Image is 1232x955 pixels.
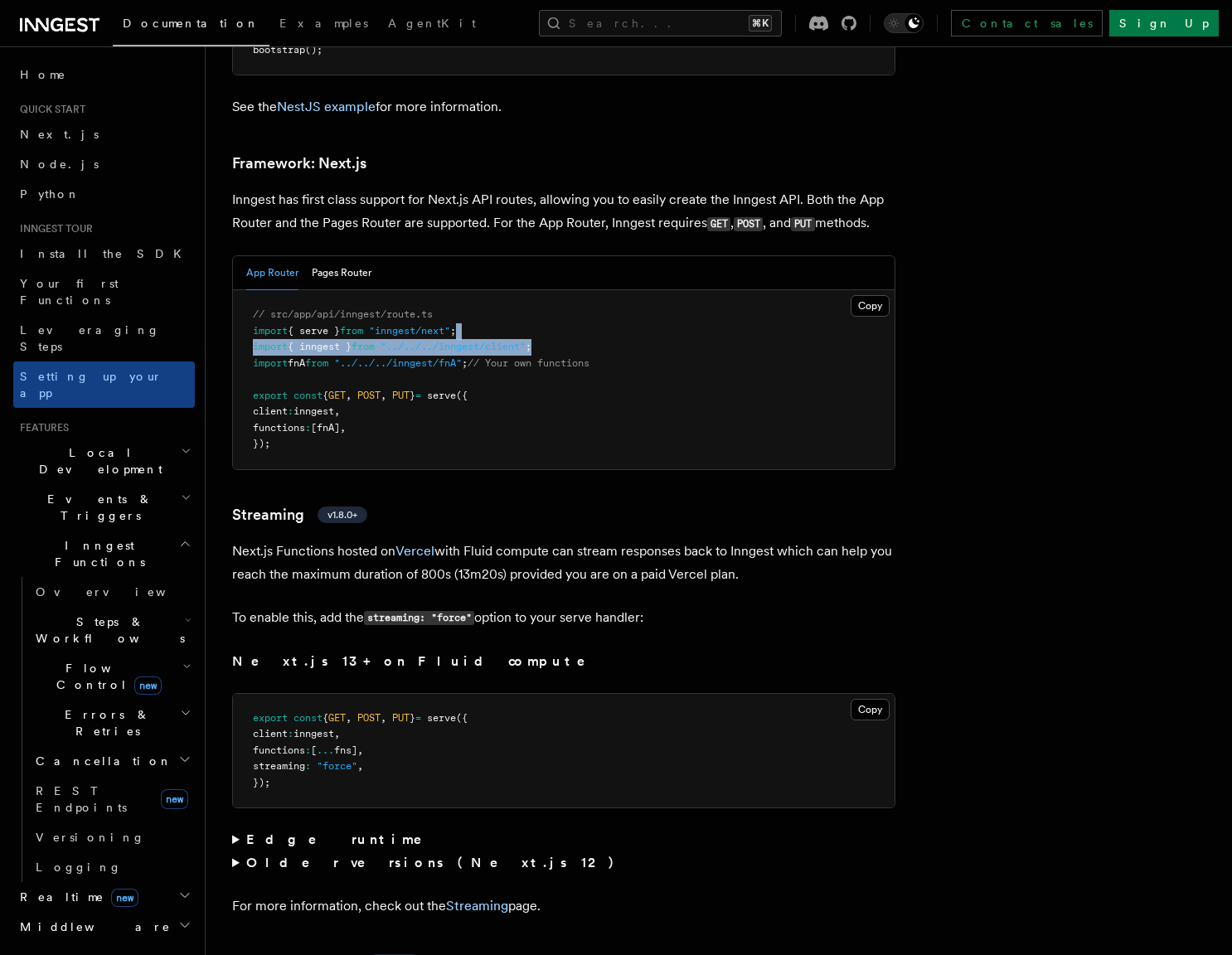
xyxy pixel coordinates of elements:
span: Middleware [13,919,171,935]
span: import [253,341,288,352]
span: REST Endpoints [36,784,127,814]
button: Events & Triggers [13,484,195,531]
p: Inngest has first class support for Next.js API routes, allowing you to easily create the Inngest... [232,188,895,235]
span: Errors & Retries [29,706,180,739]
span: POST [357,390,381,401]
button: Copy [851,295,890,317]
span: POST [357,712,381,724]
a: Logging [29,852,195,882]
span: serve [427,712,456,724]
a: Node.js [13,149,195,179]
span: Quick start [13,103,85,116]
span: ({ [456,390,468,401]
a: Streamingv1.8.0+ [232,503,367,526]
span: from [340,325,363,337]
span: functions [253,422,305,434]
span: // Your own functions [468,357,589,369]
p: Next.js Functions hosted on with Fluid compute can stream responses back to Inngest which can hel... [232,540,895,586]
span: : [288,728,293,739]
span: { inngest } [288,341,352,352]
span: , [340,422,346,434]
span: Realtime [13,889,138,905]
span: { [323,390,328,401]
button: Steps & Workflows [29,607,195,653]
span: GET [328,712,346,724]
span: Cancellation [29,753,172,769]
span: import [253,357,288,369]
span: inngest [293,405,334,417]
span: Local Development [13,444,181,477]
button: Flow Controlnew [29,653,195,700]
span: }); [253,777,270,788]
p: For more information, check out the page. [232,894,895,918]
a: Home [13,60,195,90]
span: , [357,760,363,772]
span: AgentKit [388,17,476,30]
span: : [288,405,293,417]
span: export [253,390,288,401]
span: Flow Control [29,660,182,693]
summary: Older versions (Next.js 12) [232,851,895,875]
span: new [111,889,138,907]
a: Your first Functions [13,269,195,315]
span: : [305,744,311,756]
strong: Next.js 13+ on Fluid compute [232,653,609,669]
span: Python [20,187,80,201]
span: PUT [392,712,410,724]
span: { [323,712,328,724]
span: GET [328,390,346,401]
button: Toggle dark mode [884,13,924,33]
span: fnA [288,357,305,369]
span: from [352,341,375,352]
span: Inngest tour [13,222,93,235]
span: : [305,422,311,434]
span: import [253,325,288,337]
span: }); [253,438,270,449]
span: Events & Triggers [13,491,181,524]
p: See the for more information. [232,95,895,119]
kbd: ⌘K [749,15,772,32]
span: Overview [36,585,206,599]
span: "inngest/next" [369,325,450,337]
button: Inngest Functions [13,531,195,577]
a: Examples [269,5,378,45]
button: Search...⌘K [539,10,782,36]
span: "force" [317,760,357,772]
span: , [346,712,352,724]
span: ; [462,357,468,369]
a: Setting up your app [13,361,195,408]
span: [ [311,744,317,756]
span: Versioning [36,831,145,844]
strong: Edge runtime [246,831,445,847]
span: "../../../inngest/client" [381,341,526,352]
code: PUT [791,217,814,231]
a: Contact sales [951,10,1103,36]
span: inngest [293,728,334,739]
a: Leveraging Steps [13,315,195,361]
a: Framework: Next.js [232,152,366,175]
span: new [134,676,162,695]
summary: Edge runtime [232,828,895,851]
a: Versioning [29,822,195,852]
strong: Older versions (Next.js 12) [246,855,623,870]
span: [fnA] [311,422,340,434]
button: Copy [851,699,890,720]
a: Streaming [446,898,508,914]
span: { serve } [288,325,340,337]
span: = [415,390,421,401]
button: Local Development [13,438,195,484]
span: Setting up your app [20,370,162,400]
span: Steps & Workflows [29,613,185,647]
span: Node.js [20,158,99,171]
span: ; [526,341,531,352]
span: streaming [253,760,305,772]
span: (); [305,44,323,56]
span: , [357,744,363,756]
span: v1.8.0+ [327,508,357,521]
span: export [253,712,288,724]
span: functions [253,744,305,756]
span: : [305,760,311,772]
a: Sign Up [1109,10,1219,36]
span: client [253,405,288,417]
a: Install the SDK [13,239,195,269]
